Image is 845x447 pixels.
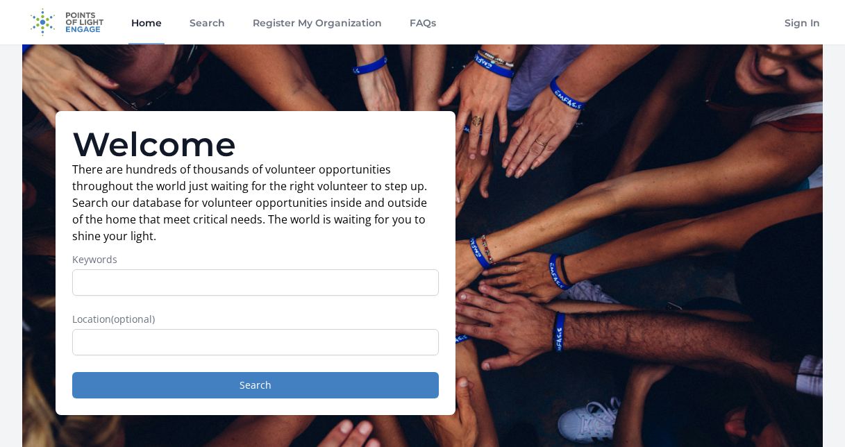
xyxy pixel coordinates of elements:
button: Search [72,372,439,398]
label: Location [72,312,439,326]
span: (optional) [111,312,155,326]
p: There are hundreds of thousands of volunteer opportunities throughout the world just waiting for ... [72,161,439,244]
h1: Welcome [72,128,439,161]
label: Keywords [72,253,439,267]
